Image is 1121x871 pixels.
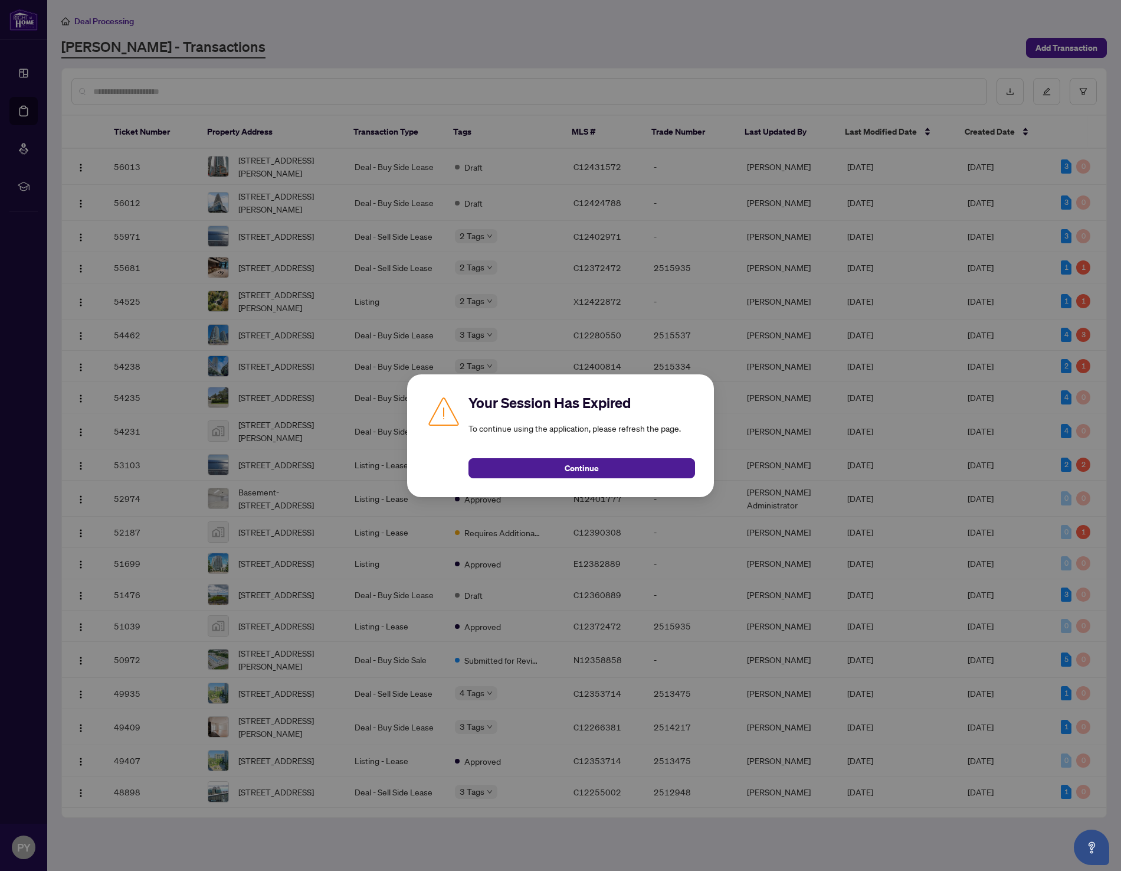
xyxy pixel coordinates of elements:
[565,459,599,478] span: Continue
[1074,830,1109,865] button: Open asap
[468,393,695,478] div: To continue using the application, please refresh the page.
[468,393,695,412] h2: Your Session Has Expired
[426,393,461,429] img: Caution icon
[468,458,695,478] button: Continue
